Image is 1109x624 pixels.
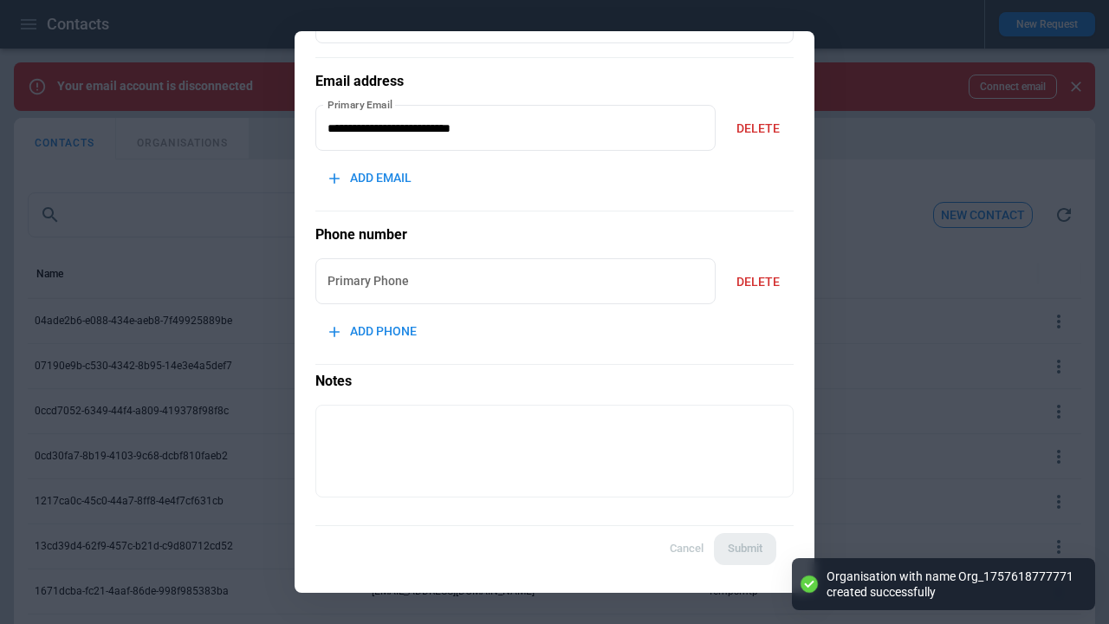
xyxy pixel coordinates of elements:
p: Notes [315,364,794,391]
button: ADD PHONE [315,313,431,350]
button: DELETE [723,110,794,147]
h5: Phone number [315,225,794,244]
button: ADD EMAIL [315,159,425,197]
label: Primary Email [328,97,393,112]
button: DELETE [723,263,794,301]
h5: Email address [315,72,794,91]
div: Organisation with name Org_1757618777771 created successfully [827,569,1078,600]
